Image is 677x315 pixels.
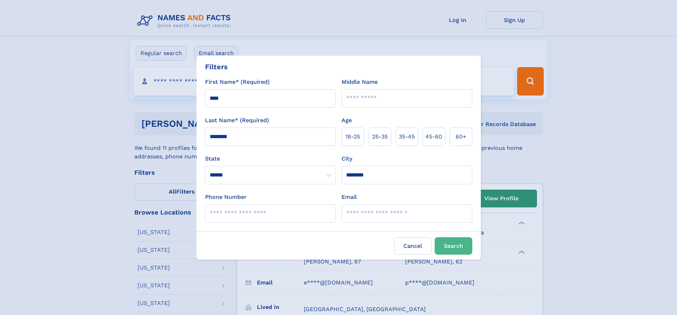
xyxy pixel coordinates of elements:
[345,132,360,141] span: 18‑25
[205,61,228,72] div: Filters
[342,78,378,86] label: Middle Name
[342,154,352,163] label: City
[394,237,432,255] label: Cancel
[456,132,466,141] span: 60+
[342,116,352,125] label: Age
[399,132,415,141] span: 35‑45
[205,116,269,125] label: Last Name* (Required)
[205,193,247,201] label: Phone Number
[342,193,357,201] label: Email
[205,78,270,86] label: First Name* (Required)
[205,154,336,163] label: State
[372,132,388,141] span: 25‑35
[425,132,442,141] span: 45‑60
[435,237,472,255] button: Search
